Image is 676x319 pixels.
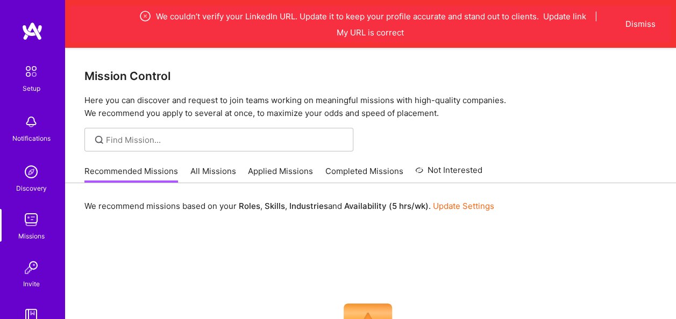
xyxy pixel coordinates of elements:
[20,161,42,183] img: discovery
[84,94,657,120] p: Here you can discover and request to join teams working on meaningful missions with high-quality ...
[625,18,656,30] button: Dismiss
[433,201,494,211] a: Update Settings
[20,257,42,278] img: Invite
[23,278,40,289] div: Invite
[22,21,43,41] img: logo
[106,134,345,146] input: Find Mission...
[344,201,429,211] b: Availability (5 hrs/wk)
[84,200,494,212] p: We recommend missions based on your , , and .
[239,201,260,211] b: Roles
[190,165,236,183] a: All Missions
[120,10,620,38] div: We couldn’t verify your LinkedIn URL. Update it to keep your profile accurate and stand out to cl...
[415,164,482,183] a: Not Interested
[23,83,40,94] div: Setup
[20,60,42,83] img: setup
[325,165,403,183] a: Completed Missions
[543,11,586,22] button: Update link
[20,111,42,133] img: bell
[93,134,105,146] i: icon SearchGrey
[16,183,47,194] div: Discovery
[12,133,51,144] div: Notifications
[265,201,285,211] b: Skills
[84,69,657,83] h3: Mission Control
[337,27,404,38] button: My URL is correct
[289,201,328,211] b: Industries
[595,11,597,22] span: |
[18,230,45,242] div: Missions
[20,209,42,230] img: teamwork
[248,165,313,183] a: Applied Missions
[84,165,178,183] a: Recommended Missions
